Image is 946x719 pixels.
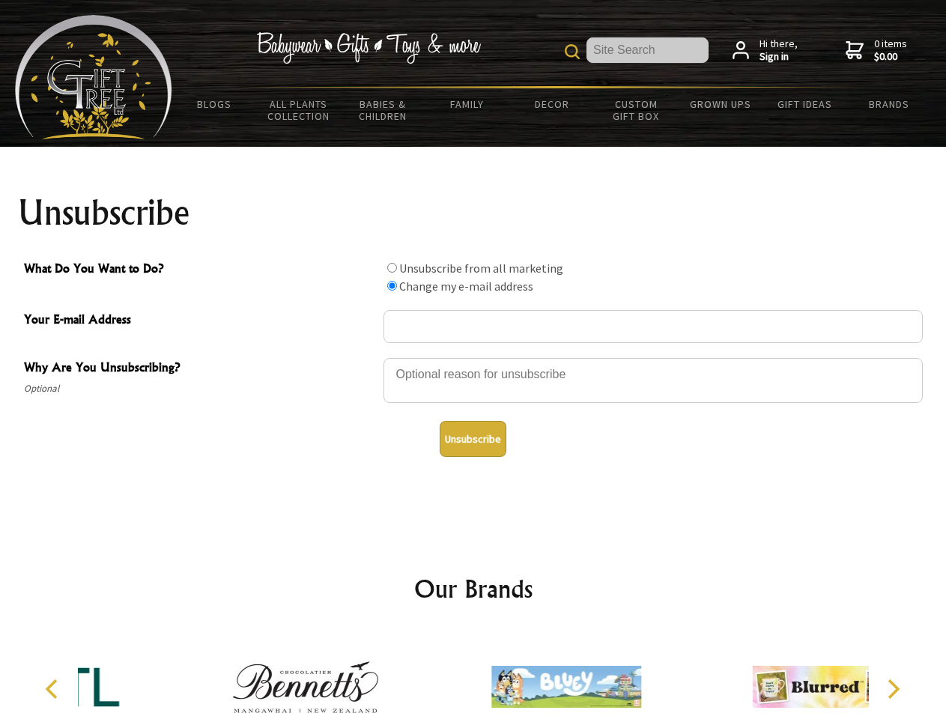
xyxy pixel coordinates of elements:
span: Your E-mail Address [24,310,376,332]
button: Previous [37,673,70,706]
a: Brands [847,88,932,120]
input: Site Search [586,37,709,63]
span: Why Are You Unsubscribing? [24,358,376,380]
a: Family [425,88,510,120]
h2: Our Brands [30,571,917,607]
input: Your E-mail Address [383,310,923,343]
img: Babyware - Gifts - Toys and more... [15,15,172,139]
strong: Sign in [759,50,798,64]
button: Next [876,673,909,706]
h1: Unsubscribe [18,195,929,231]
a: All Plants Collection [257,88,342,132]
a: Grown Ups [678,88,762,120]
input: What Do You Want to Do? [387,281,397,291]
span: Hi there, [759,37,798,64]
span: 0 items [874,37,907,64]
img: product search [565,44,580,59]
input: What Do You Want to Do? [387,263,397,273]
a: Gift Ideas [762,88,847,120]
a: BLOGS [172,88,257,120]
span: Optional [24,380,376,398]
a: Babies & Children [341,88,425,132]
a: Custom Gift Box [594,88,679,132]
label: Unsubscribe from all marketing [399,261,563,276]
button: Unsubscribe [440,421,506,457]
textarea: Why Are You Unsubscribing? [383,358,923,403]
img: Babywear - Gifts - Toys & more [256,32,481,64]
strong: $0.00 [874,50,907,64]
a: Decor [509,88,594,120]
a: 0 items$0.00 [846,37,907,64]
label: Change my e-mail address [399,279,533,294]
a: Hi there,Sign in [733,37,798,64]
span: What Do You Want to Do? [24,259,376,281]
